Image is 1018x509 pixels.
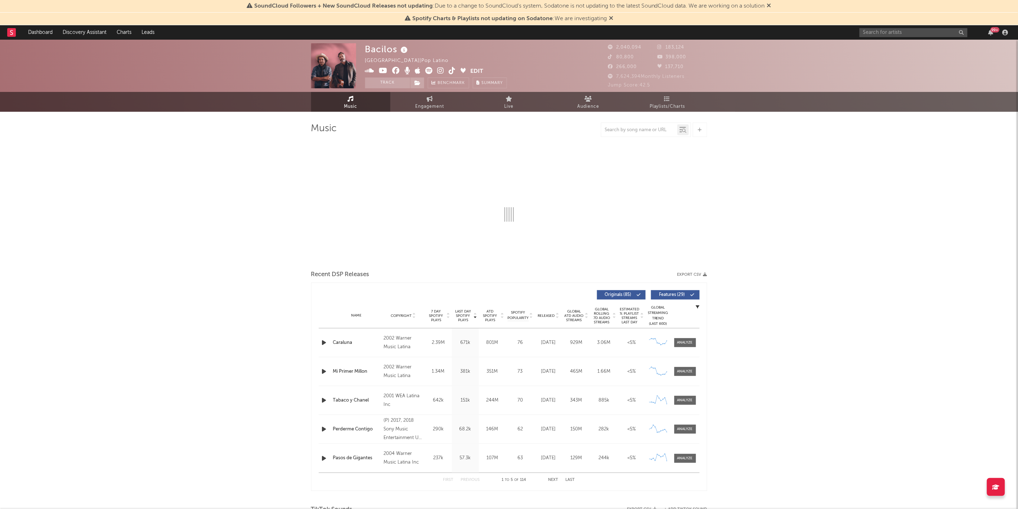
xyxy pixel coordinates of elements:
[454,397,477,404] div: 151k
[597,290,646,300] button: Originals(85)
[58,25,112,40] a: Discovery Assistant
[601,127,677,133] input: Search by song name or URL
[254,3,765,9] span: : Due to a change to SoundCloud's system, Sodatone is not updating to the latest SoundCloud data....
[365,43,410,55] div: Bacilos
[658,65,684,69] span: 137,710
[537,426,561,433] div: [DATE]
[136,25,160,40] a: Leads
[566,478,575,482] button: Last
[592,455,616,462] div: 244k
[438,79,465,88] span: Benchmark
[537,397,561,404] div: [DATE]
[494,476,534,484] div: 1 5 114
[508,426,533,433] div: 62
[333,426,380,433] a: Perderme Contigo
[254,3,433,9] span: SoundCloud Followers + New SoundCloud Releases not updating
[365,57,457,65] div: [GEOGRAPHIC_DATA] | Pop Latino
[608,83,650,88] span: Jump Score: 42.5
[767,3,771,9] span: Dismiss
[427,426,450,433] div: 290k
[548,478,559,482] button: Next
[564,397,588,404] div: 343M
[537,339,561,346] div: [DATE]
[365,78,410,88] button: Track
[481,368,504,375] div: 351M
[537,368,561,375] div: [DATE]
[384,450,423,467] div: 2004 Warner Music Latina Inc
[620,426,644,433] div: <5%
[427,339,450,346] div: 2.39M
[608,74,685,79] span: 7,624,394 Monthly Listeners
[390,92,470,112] a: Engagement
[515,478,519,482] span: of
[602,293,635,297] span: Originals ( 85 )
[333,313,380,318] div: Name
[504,102,514,111] span: Live
[608,55,634,59] span: 80,800
[608,45,642,50] span: 2,040,094
[481,397,504,404] div: 244M
[592,339,616,346] div: 3.06M
[473,78,507,88] button: Summary
[333,397,380,404] a: Tabaco y Chanel
[428,78,469,88] a: Benchmark
[454,455,477,462] div: 57.3k
[508,339,533,346] div: 76
[481,339,504,346] div: 801M
[507,310,529,321] span: Spotify Popularity
[564,309,584,322] span: Global ATD Audio Streams
[384,363,423,380] div: 2002 Warner Music Latina
[658,55,686,59] span: 398,000
[564,339,588,346] div: 929M
[592,307,612,324] span: Global Rolling 7D Audio Streams
[481,455,504,462] div: 107M
[620,339,644,346] div: <5%
[427,309,446,322] span: 7 Day Spotify Plays
[23,25,58,40] a: Dashboard
[651,290,700,300] button: Features(29)
[620,455,644,462] div: <5%
[988,30,994,35] button: 99+
[481,426,504,433] div: 146M
[471,67,484,76] button: Edit
[658,45,685,50] span: 183,124
[384,416,423,442] div: (P) 2017, 2018 Sony Music Entertainment US Latin LLC
[564,455,588,462] div: 129M
[508,397,533,404] div: 70
[427,397,450,404] div: 642k
[860,28,968,37] input: Search for artists
[333,339,380,346] a: Caraluna
[564,368,588,375] div: 465M
[412,16,607,22] span: : We are investigating
[333,368,380,375] div: Mi Primer Millon
[344,102,357,111] span: Music
[454,309,473,322] span: Last Day Spotify Plays
[620,397,644,404] div: <5%
[461,478,480,482] button: Previous
[470,92,549,112] a: Live
[538,314,555,318] span: Released
[112,25,136,40] a: Charts
[650,102,685,111] span: Playlists/Charts
[508,455,533,462] div: 63
[384,392,423,409] div: 2001 WEA Latina Inc
[333,455,380,462] a: Pasos de Gigantes
[620,307,640,324] span: Estimated % Playlist Streams Last Day
[677,273,707,277] button: Export CSV
[628,92,707,112] a: Playlists/Charts
[481,309,500,322] span: ATD Spotify Plays
[427,368,450,375] div: 1.34M
[537,455,561,462] div: [DATE]
[609,16,613,22] span: Dismiss
[592,426,616,433] div: 282k
[311,270,369,279] span: Recent DSP Releases
[577,102,599,111] span: Audience
[991,27,1000,32] div: 99 +
[412,16,553,22] span: Spotify Charts & Playlists not updating on Sodatone
[505,478,510,482] span: to
[647,305,669,327] div: Global Streaming Trend (Last 60D)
